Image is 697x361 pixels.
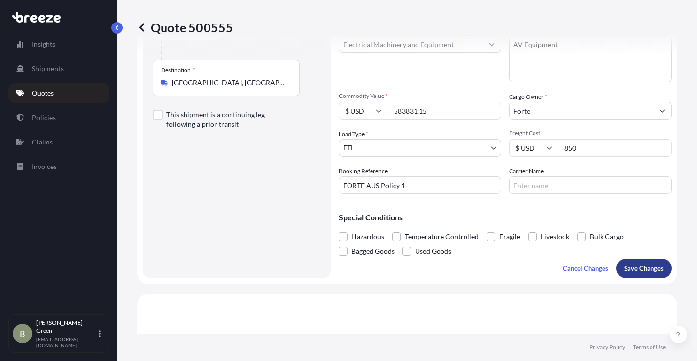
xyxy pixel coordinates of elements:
[8,132,109,152] a: Claims
[590,229,624,244] span: Bulk Cargo
[36,337,97,348] p: [EMAIL_ADDRESS][DOMAIN_NAME]
[166,110,292,129] label: This shipment is a continuing leg following a prior transit
[351,244,395,259] span: Bagged Goods
[339,214,672,221] p: Special Conditions
[32,137,53,147] p: Claims
[509,35,672,82] textarea: AV Equipment
[32,39,55,49] p: Insights
[563,264,608,273] p: Cancel Changes
[137,20,233,35] p: Quote 500555
[8,157,109,176] a: Invoices
[509,176,672,194] input: Enter name
[653,102,671,120] button: Show suggestions
[351,229,384,244] span: Hazardous
[36,319,97,335] p: [PERSON_NAME] Green
[339,167,388,176] label: Booking Reference
[339,139,501,157] button: FTL
[20,329,25,338] span: B
[541,229,569,244] span: Livestock
[510,102,653,120] input: Full name
[32,113,56,122] p: Policies
[633,343,666,351] a: Terms of Use
[509,129,672,137] span: Freight Cost
[555,259,616,278] button: Cancel Changes
[616,259,672,278] button: Save Changes
[343,143,354,153] span: FTL
[172,78,287,88] input: Destination
[8,59,109,78] a: Shipments
[339,129,368,139] span: Load Type
[509,92,547,102] label: Cargo Owner
[509,167,544,176] label: Carrier Name
[32,88,54,98] p: Quotes
[339,176,501,194] input: Your internal reference
[589,343,625,351] a: Privacy Policy
[624,264,664,273] p: Save Changes
[558,139,672,157] input: Enter amount
[161,66,195,74] div: Destination
[415,244,451,259] span: Used Goods
[8,108,109,127] a: Policies
[32,64,64,73] p: Shipments
[499,229,520,244] span: Fragile
[339,92,501,100] span: Commodity Value
[8,34,109,54] a: Insights
[32,162,57,171] p: Invoices
[388,102,501,120] input: Type amount
[405,229,479,244] span: Temperature Controlled
[8,83,109,103] a: Quotes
